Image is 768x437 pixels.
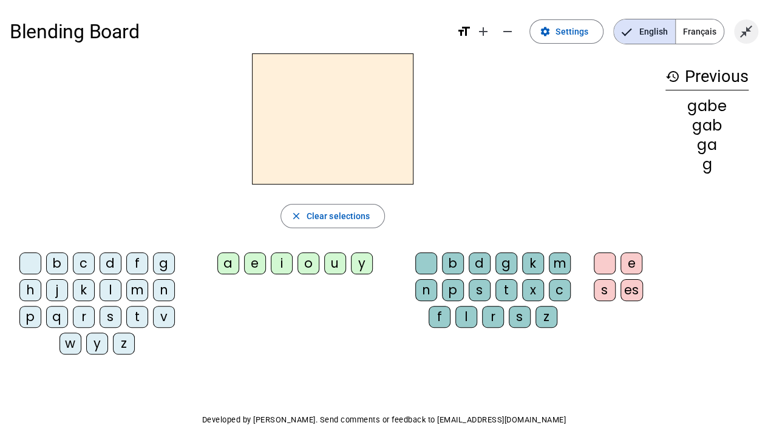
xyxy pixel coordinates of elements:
div: d [469,252,491,274]
div: gabe [665,99,749,113]
button: Decrease font size [495,19,520,44]
div: e [244,252,266,274]
div: l [455,306,477,328]
div: r [482,306,504,328]
span: Settings [556,24,588,39]
h1: Blending Board [10,12,447,51]
div: x [522,279,544,301]
mat-icon: add [476,24,491,39]
div: m [549,252,571,274]
div: v [153,306,175,328]
div: b [46,252,68,274]
div: j [46,279,68,301]
mat-icon: history [665,69,680,84]
div: ga [665,138,749,152]
div: o [297,252,319,274]
div: g [495,252,517,274]
button: Exit full screen [734,19,758,44]
div: t [495,279,517,301]
div: gab [665,118,749,133]
div: n [153,279,175,301]
div: a [217,252,239,274]
div: k [522,252,544,274]
div: z [113,333,135,354]
div: u [324,252,346,274]
button: Increase font size [471,19,495,44]
div: d [100,252,121,274]
div: w [59,333,81,354]
div: z [535,306,557,328]
div: c [73,252,95,274]
div: f [429,306,450,328]
button: Clear selections [280,204,386,228]
div: y [86,333,108,354]
div: l [100,279,121,301]
mat-button-toggle-group: Language selection [613,19,724,44]
div: m [126,279,148,301]
div: s [509,306,531,328]
div: b [442,252,464,274]
div: n [415,279,437,301]
mat-icon: format_size [457,24,471,39]
mat-icon: close_fullscreen [739,24,753,39]
div: e [620,252,642,274]
p: Developed by [PERSON_NAME]. Send comments or feedback to [EMAIL_ADDRESS][DOMAIN_NAME] [10,413,758,427]
span: English [614,19,675,44]
span: Français [676,19,724,44]
mat-icon: remove [500,24,515,39]
div: f [126,252,148,274]
div: r [73,306,95,328]
div: es [620,279,643,301]
div: t [126,306,148,328]
div: q [46,306,68,328]
div: s [469,279,491,301]
div: i [271,252,293,274]
h3: Previous [665,63,749,90]
div: p [442,279,464,301]
div: k [73,279,95,301]
div: s [100,306,121,328]
mat-icon: close [291,211,302,222]
div: g [665,157,749,172]
div: c [549,279,571,301]
div: y [351,252,373,274]
span: Clear selections [307,209,370,223]
div: s [594,279,616,301]
mat-icon: settings [540,26,551,37]
button: Settings [529,19,603,44]
div: g [153,252,175,274]
div: h [19,279,41,301]
div: p [19,306,41,328]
